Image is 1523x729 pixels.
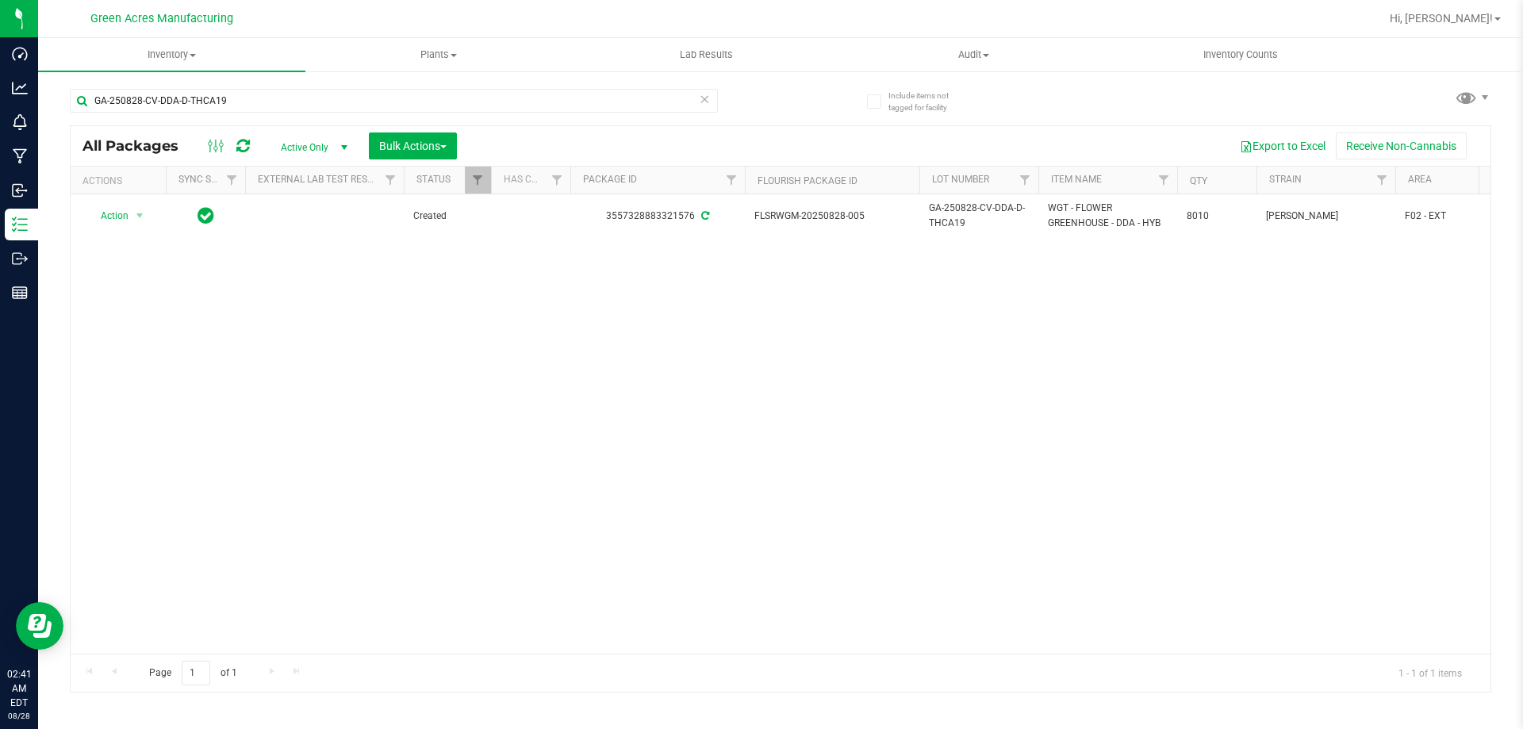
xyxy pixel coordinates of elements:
span: 1 - 1 of 1 items [1386,661,1475,685]
a: Lot Number [932,174,989,185]
a: Sync Status [178,174,240,185]
p: 02:41 AM EDT [7,667,31,710]
a: Status [416,174,451,185]
iframe: Resource center [16,602,63,650]
span: Bulk Actions [379,140,447,152]
span: Lab Results [658,48,754,62]
span: All Packages [82,137,194,155]
input: 1 [182,661,210,685]
a: Filter [1012,167,1038,194]
a: Flourish Package ID [758,175,857,186]
inline-svg: Inventory [12,217,28,232]
a: Inventory [38,38,305,71]
a: Area [1408,174,1432,185]
span: In Sync [198,205,214,227]
span: Clear [699,89,710,109]
th: Has COA [491,167,570,194]
a: Plants [305,38,573,71]
button: Receive Non-Cannabis [1336,132,1467,159]
span: Inventory Counts [1182,48,1299,62]
a: Inventory Counts [1107,38,1375,71]
a: Filter [465,167,491,194]
button: Export to Excel [1230,132,1336,159]
span: Include items not tagged for facility [888,90,968,113]
a: Strain [1269,174,1302,185]
a: Lab Results [573,38,840,71]
span: [PERSON_NAME] [1266,209,1386,224]
span: Audit [841,48,1107,62]
a: Package ID [583,174,637,185]
div: Actions [82,175,159,186]
span: GA-250828-CV-DDA-D-THCA19 [929,201,1029,231]
span: Action [86,205,129,227]
inline-svg: Outbound [12,251,28,267]
span: FLSRWGM-20250828-005 [754,209,910,224]
a: External Lab Test Result [258,174,382,185]
button: Bulk Actions [369,132,457,159]
input: Search Package ID, Item Name, SKU, Lot or Part Number... [70,89,718,113]
span: Hi, [PERSON_NAME]! [1390,12,1493,25]
p: 08/28 [7,710,31,722]
a: Item Name [1051,174,1102,185]
a: Filter [1151,167,1177,194]
span: Green Acres Manufacturing [90,12,233,25]
a: Audit [840,38,1107,71]
div: 3557328883321576 [568,209,747,224]
inline-svg: Reports [12,285,28,301]
span: Plants [306,48,572,62]
span: 8010 [1187,209,1247,224]
a: Filter [1369,167,1395,194]
a: Qty [1190,175,1207,186]
span: Inventory [38,48,305,62]
span: WGT - FLOWER GREENHOUSE - DDA - HYB [1048,201,1168,231]
a: Filter [719,167,745,194]
inline-svg: Inbound [12,182,28,198]
a: Filter [544,167,570,194]
inline-svg: Monitoring [12,114,28,130]
span: Sync from Compliance System [699,210,709,221]
inline-svg: Manufacturing [12,148,28,164]
a: Filter [219,167,245,194]
inline-svg: Dashboard [12,46,28,62]
inline-svg: Analytics [12,80,28,96]
a: Filter [378,167,404,194]
span: Created [413,209,481,224]
span: Page of 1 [136,661,250,685]
span: F02 - EXT [1405,209,1505,224]
span: select [130,205,150,227]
